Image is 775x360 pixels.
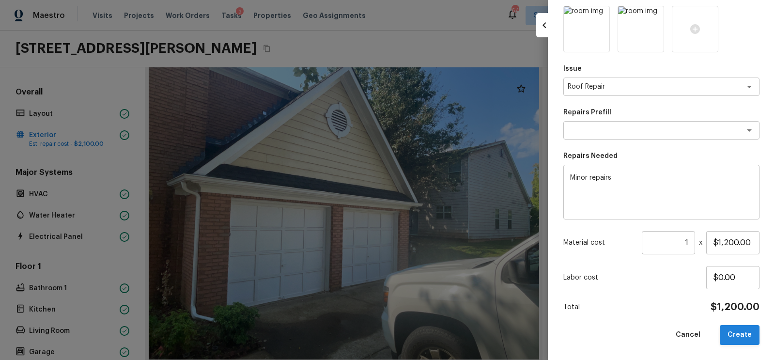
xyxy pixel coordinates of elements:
p: Issue [563,64,759,74]
p: Material cost [563,238,638,248]
button: Open [743,124,756,137]
p: Repairs Prefill [563,108,759,117]
img: room img [618,6,664,52]
div: x [563,231,759,254]
p: Total [563,302,580,312]
img: room img [564,6,609,52]
button: Open [743,80,756,94]
h4: $1,200.00 [711,301,759,313]
p: Repairs Needed [563,151,759,161]
button: Create [720,325,759,345]
button: Cancel [668,325,708,345]
textarea: Minor repairs [570,173,753,212]
p: Labor cost [563,273,706,282]
textarea: Roof Repair [568,82,728,92]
